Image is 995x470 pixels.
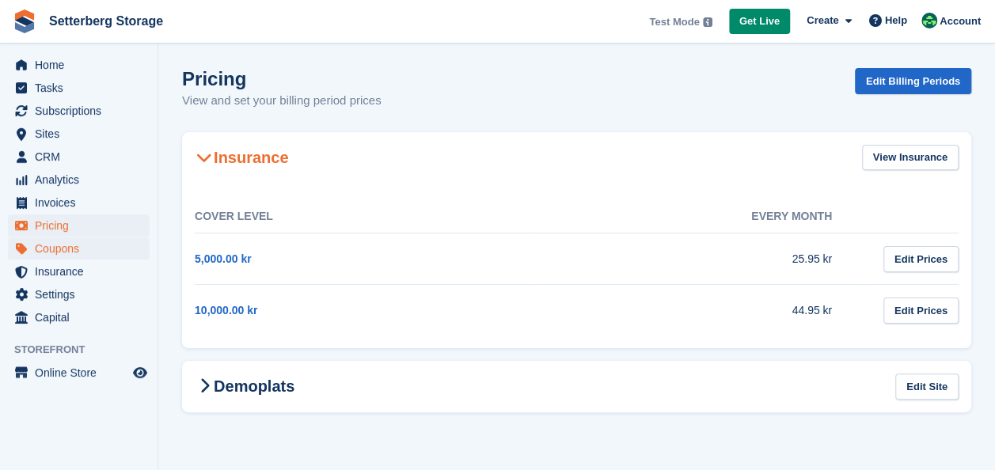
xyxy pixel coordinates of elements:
a: menu [8,306,150,328]
span: Tasks [35,77,130,99]
span: Online Store [35,362,130,384]
a: menu [8,283,150,305]
a: Edit Prices [883,298,959,324]
a: menu [8,260,150,282]
p: View and set your billing period prices [182,92,382,110]
span: CRM [35,146,130,168]
span: Capital [35,306,130,328]
span: Insurance [35,260,130,282]
img: icon-info-grey-7440780725fd019a000dd9b08b2336e03edf1995a4989e88bcd33f0948082b44.svg [703,17,712,27]
span: Storefront [14,342,158,358]
h1: Pricing [182,68,382,89]
a: menu [8,169,150,191]
a: 5,000.00 kr [195,252,252,265]
td: 25.95 kr [530,233,864,285]
a: menu [8,191,150,214]
span: Home [35,54,130,76]
span: Test Mode [649,14,699,30]
a: menu [8,214,150,237]
span: Analytics [35,169,130,191]
td: 44.95 kr [530,285,864,336]
a: Setterberg Storage [43,8,169,34]
img: stora-icon-8386f47178a22dfd0bd8f6a31ec36ba5ce8667c1dd55bd0f319d3a0aa187defe.svg [13,9,36,33]
span: Subscriptions [35,100,130,122]
a: menu [8,77,150,99]
span: Help [885,13,907,28]
span: Account [940,13,981,29]
a: Preview store [131,363,150,382]
a: 10,000.00 kr [195,304,257,316]
a: menu [8,146,150,168]
span: Pricing [35,214,130,237]
th: Every month [530,200,864,233]
a: Edit Prices [883,246,959,272]
a: menu [8,123,150,145]
span: Create [807,13,838,28]
span: Get Live [739,13,780,29]
a: menu [8,237,150,260]
h2: Insurance [195,148,288,167]
a: Get Live [729,9,790,35]
span: Settings [35,283,130,305]
h2: Demoplats [195,377,294,396]
img: Peter Setterberg [921,13,937,28]
span: Coupons [35,237,130,260]
a: menu [8,100,150,122]
span: Invoices [35,191,130,214]
a: View Insurance [862,145,959,171]
span: Sites [35,123,130,145]
a: Edit Billing Periods [855,68,971,94]
a: menu [8,54,150,76]
th: Cover Level [195,200,530,233]
a: menu [8,362,150,384]
a: Edit Site [895,373,959,400]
